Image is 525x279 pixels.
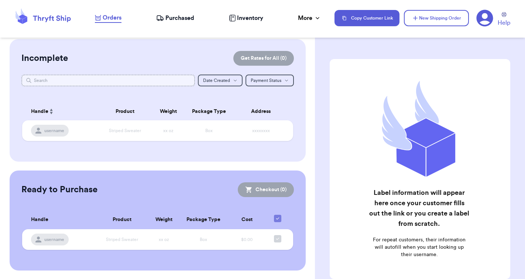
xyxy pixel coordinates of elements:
th: Product [98,103,152,120]
span: Box [205,128,213,133]
span: Striped Sweater [106,237,138,242]
button: New Shipping Order [404,10,469,26]
span: Orders [103,13,121,22]
h2: Incomplete [21,52,68,64]
span: Payment Status [251,78,281,83]
span: Inventory [237,14,263,23]
th: Weight [152,103,185,120]
span: Handle [31,108,48,116]
span: xx oz [159,237,169,242]
a: Inventory [229,14,263,23]
span: Help [498,18,510,27]
span: Handle [31,216,48,224]
th: Product [96,210,148,229]
button: Payment Status [246,75,294,86]
div: More [298,14,321,23]
span: username [44,237,64,242]
th: Address [233,103,293,120]
a: Purchased [156,14,194,23]
a: Help [498,12,510,27]
span: Striped Sweater [109,128,141,133]
span: Purchased [165,14,194,23]
th: Cost [227,210,267,229]
span: xxxxxxxx [252,128,270,133]
span: Box [200,237,207,242]
th: Weight [148,210,180,229]
input: Search [21,75,195,86]
span: username [44,128,64,134]
button: Copy Customer Link [334,10,399,26]
button: Get Rates for All (0) [233,51,294,66]
th: Package Type [180,210,227,229]
h2: Ready to Purchase [21,184,97,196]
th: Package Type [185,103,233,120]
h2: Label information will appear here once your customer fills out the link or you create a label fr... [369,187,470,229]
a: Orders [95,13,121,23]
span: xx oz [163,128,174,133]
button: Sort ascending [48,107,54,116]
span: $0.00 [241,237,253,242]
p: For repeat customers, their information will autofill when you start looking up their username. [369,236,470,258]
button: Checkout (0) [238,182,294,197]
span: Date Created [203,78,230,83]
button: Date Created [198,75,243,86]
